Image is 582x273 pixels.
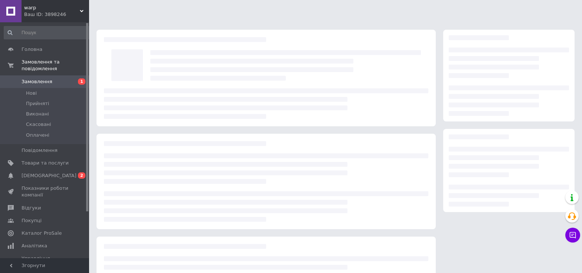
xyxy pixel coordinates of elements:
span: Товари та послуги [22,160,69,166]
span: Оплачені [26,132,49,139]
span: Скасовані [26,121,51,128]
div: Ваш ID: 3898246 [24,11,89,18]
span: Головна [22,46,42,53]
span: Нові [26,90,37,97]
span: Показники роботи компанії [22,185,69,198]
span: 1 [78,78,85,85]
button: Чат з покупцем [565,228,580,243]
span: Управління сайтом [22,255,69,269]
span: Прийняті [26,100,49,107]
span: 2 [78,172,85,179]
span: Замовлення [22,78,52,85]
span: [DEMOGRAPHIC_DATA] [22,172,76,179]
span: Покупці [22,217,42,224]
span: Замовлення та повідомлення [22,59,89,72]
span: Відгуки [22,205,41,211]
span: Повідомлення [22,147,58,154]
span: warp [24,4,80,11]
span: Виконані [26,111,49,117]
span: Каталог ProSale [22,230,62,237]
input: Пошук [4,26,92,39]
span: Аналітика [22,243,47,249]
